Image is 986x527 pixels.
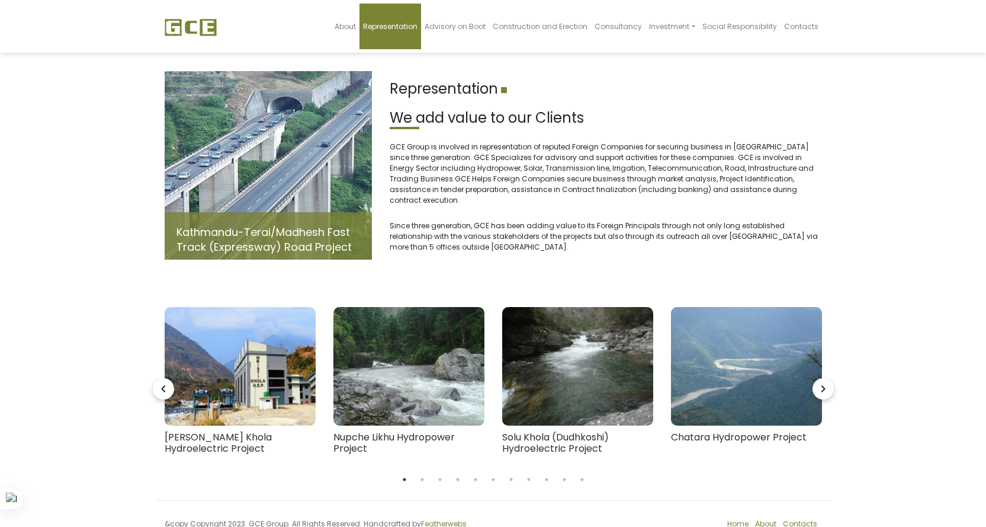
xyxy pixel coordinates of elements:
span: Contacts [784,21,818,31]
a: Consultancy [591,4,645,49]
h4: Solu Khola (Dudhkoshi) Hydroelectric Project [502,432,653,467]
a: Construction and Erection [489,4,591,49]
a: Nupche Likhu Hydropower Project [333,307,484,467]
span: Advisory on Boot [425,21,486,31]
span: About [335,21,356,31]
img: GCE Group [165,18,217,36]
h1: Representation [390,81,822,98]
a: About [331,4,359,49]
p: GCE Group is involved in representation of reputed Foreign Companies for securing business in [GE... [390,142,822,206]
button: 7 of 3 [505,474,517,486]
a: Kathmandu-Terai/Madhesh Fast Track (Expressway) Road Project [176,225,352,254]
img: Chatara-300x225.jpeg [671,307,822,426]
button: 10 of 3 [558,474,570,486]
button: 9 of 3 [541,474,553,486]
img: Page-1-Image-1-300x225.png [502,307,653,426]
img: mistri_khola_hydroproject-300x204.jpeg [165,307,316,426]
button: 11 of 3 [576,474,588,486]
p: Since three generation, GCE has been adding value to its Foreign Principals through not only long... [390,221,822,253]
span: Social Responsibility [702,21,777,31]
a: Solu Khola (Dudhkoshi) Hydroelectric Project [502,307,653,467]
img: Fast-track.jpg [165,71,372,260]
button: 3 of 3 [434,474,446,486]
img: 008e002808b51139ea817b7833e3fb50-300x200.jpeg [333,307,484,426]
h4: Nupche Likhu Hydropower Project [333,432,484,467]
button: 5 of 3 [470,474,481,486]
a: Advisory on Boot [421,4,489,49]
i: navigate_next [812,378,834,400]
h2: We add value to our Clients [390,110,822,127]
a: [PERSON_NAME] Khola Hydroelectric Project [165,307,316,467]
i: navigate_before [153,378,174,400]
span: Investment [649,21,689,31]
h4: Chatara Hydropower Project [671,432,822,467]
a: Chatara Hydropower Project [671,307,822,467]
button: 6 of 3 [487,474,499,486]
button: 2 of 3 [416,474,428,486]
a: Contacts [781,4,822,49]
button: 8 of 3 [523,474,535,486]
span: Consultancy [595,21,642,31]
span: Representation [363,21,417,31]
a: Social Responsibility [699,4,781,49]
button: 4 of 3 [452,474,464,486]
h4: [PERSON_NAME] Khola Hydroelectric Project [165,432,316,467]
span: Construction and Erection [493,21,587,31]
button: 1 of 3 [399,474,410,486]
a: Representation [359,4,421,49]
a: Investment [645,4,698,49]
